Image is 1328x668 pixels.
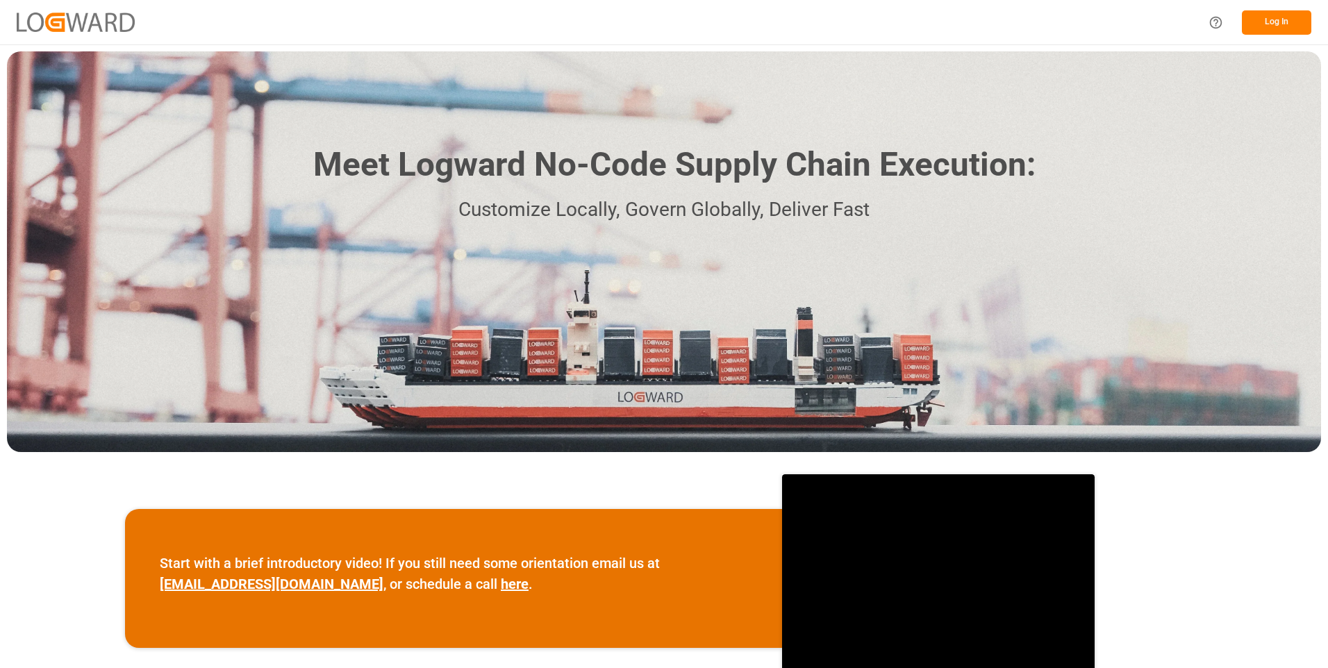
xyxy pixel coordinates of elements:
[1200,7,1231,38] button: Help Center
[160,576,383,592] a: [EMAIL_ADDRESS][DOMAIN_NAME]
[160,553,747,594] p: Start with a brief introductory video! If you still need some orientation email us at , or schedu...
[17,12,135,31] img: Logward_new_orange.png
[501,576,529,592] a: here
[313,140,1036,190] h1: Meet Logward No-Code Supply Chain Execution:
[1242,10,1311,35] button: Log In
[292,194,1036,226] p: Customize Locally, Govern Globally, Deliver Fast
